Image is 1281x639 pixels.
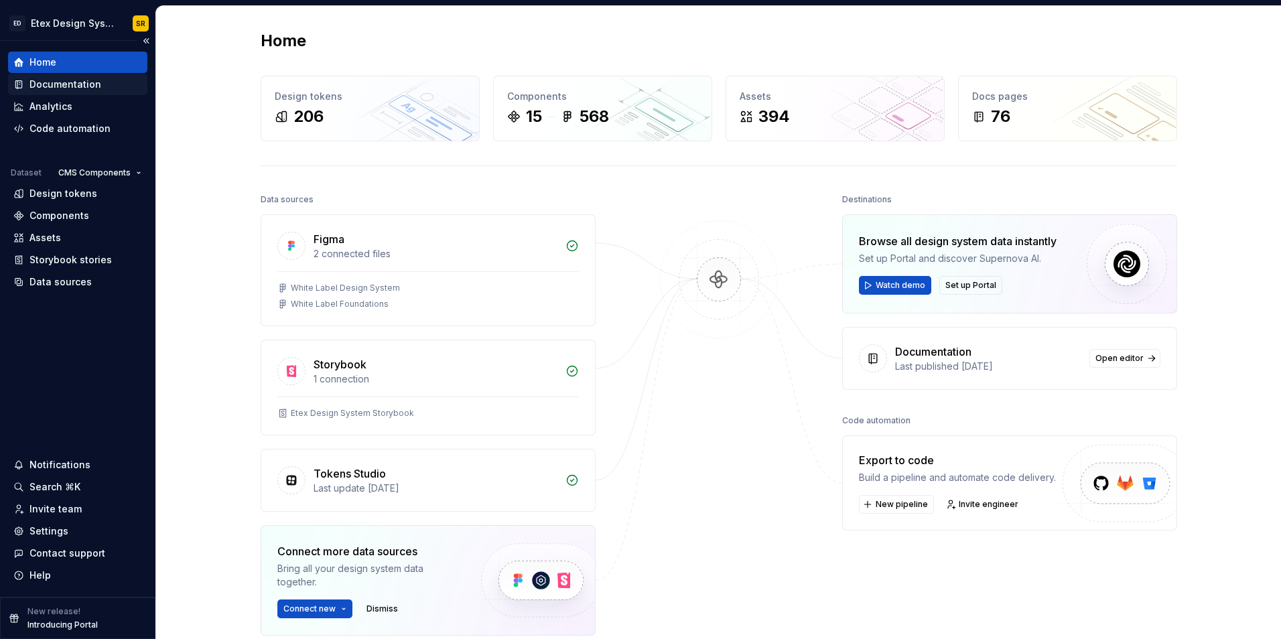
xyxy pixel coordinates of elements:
[277,543,458,559] div: Connect more data sources
[8,96,147,117] a: Analytics
[314,372,557,386] div: 1 connection
[58,167,131,178] span: CMS Components
[726,76,945,141] a: Assets394
[958,76,1177,141] a: Docs pages76
[939,276,1002,295] button: Set up Portal
[8,183,147,204] a: Design tokens
[526,106,542,127] div: 15
[277,599,352,618] button: Connect new
[314,466,386,482] div: Tokens Studio
[8,227,147,248] a: Assets
[8,476,147,498] button: Search ⌘K
[29,187,97,200] div: Design tokens
[972,90,1163,103] div: Docs pages
[314,231,344,247] div: Figma
[8,498,147,520] a: Invite team
[758,106,790,127] div: 394
[29,524,68,538] div: Settings
[945,280,996,291] span: Set up Portal
[31,17,117,30] div: Etex Design System
[8,271,147,293] a: Data sources
[859,276,931,295] button: Watch demo
[8,520,147,542] a: Settings
[1089,349,1160,368] a: Open editor
[29,209,89,222] div: Components
[27,620,98,630] p: Introducing Portal
[27,606,80,617] p: New release!
[360,599,404,618] button: Dismiss
[261,76,480,141] a: Design tokens206
[740,90,931,103] div: Assets
[261,449,596,512] a: Tokens StudioLast update [DATE]
[314,482,557,495] div: Last update [DATE]
[1095,353,1144,364] span: Open editor
[895,344,971,360] div: Documentation
[261,214,596,326] a: Figma2 connected filesWhite Label Design SystemWhite Label Foundations
[507,90,698,103] div: Components
[29,547,105,560] div: Contact support
[493,76,712,141] a: Components15568
[261,30,306,52] h2: Home
[29,231,61,244] div: Assets
[959,499,1018,510] span: Invite engineer
[8,249,147,271] a: Storybook stories
[29,78,101,91] div: Documentation
[277,562,458,589] div: Bring all your design system data together.
[842,411,911,430] div: Code automation
[314,356,366,372] div: Storybook
[366,603,398,614] span: Dismiss
[52,163,147,182] button: CMS Components
[29,253,112,267] div: Storybook stories
[8,543,147,564] button: Contact support
[136,18,145,29] div: SR
[29,569,51,582] div: Help
[3,9,153,38] button: EDEtex Design SystemSR
[859,452,1056,468] div: Export to code
[859,495,934,514] button: New pipeline
[859,252,1057,265] div: Set up Portal and discover Supernova AI.
[8,52,147,73] a: Home
[8,454,147,476] button: Notifications
[29,502,82,516] div: Invite team
[8,118,147,139] a: Code automation
[859,471,1056,484] div: Build a pipeline and automate code delivery.
[580,106,609,127] div: 568
[29,100,72,113] div: Analytics
[9,15,25,31] div: ED
[8,565,147,586] button: Help
[942,495,1024,514] a: Invite engineer
[283,603,336,614] span: Connect new
[291,408,414,419] div: Etex Design System Storybook
[895,360,1081,373] div: Last published [DATE]
[29,275,92,289] div: Data sources
[291,283,400,293] div: White Label Design System
[29,122,111,135] div: Code automation
[11,167,42,178] div: Dataset
[29,480,80,494] div: Search ⌘K
[8,74,147,95] a: Documentation
[876,280,925,291] span: Watch demo
[991,106,1010,127] div: 76
[137,31,155,50] button: Collapse sidebar
[842,190,892,209] div: Destinations
[859,233,1057,249] div: Browse all design system data instantly
[261,340,596,435] a: Storybook1 connectionEtex Design System Storybook
[8,205,147,226] a: Components
[876,499,928,510] span: New pipeline
[291,299,389,309] div: White Label Foundations
[293,106,324,127] div: 206
[275,90,466,103] div: Design tokens
[261,190,314,209] div: Data sources
[29,56,56,69] div: Home
[314,247,557,261] div: 2 connected files
[29,458,90,472] div: Notifications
